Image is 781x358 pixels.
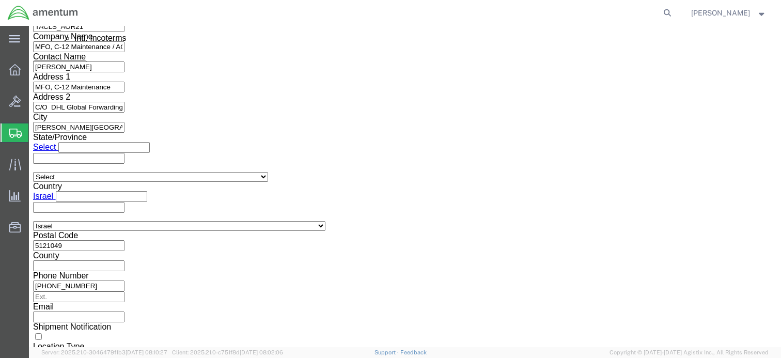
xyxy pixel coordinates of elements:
img: logo [7,5,79,21]
span: Server: 2025.21.0-3046479f1b3 [41,349,167,355]
span: Keith Teitsma [691,7,750,19]
a: Feedback [400,349,427,355]
span: [DATE] 08:02:06 [240,349,283,355]
span: Client: 2025.21.0-c751f8d [172,349,283,355]
button: [PERSON_NAME] [691,7,767,19]
a: Support [374,349,400,355]
span: [DATE] 08:10:27 [126,349,167,355]
span: Copyright © [DATE]-[DATE] Agistix Inc., All Rights Reserved [610,348,769,357]
iframe: FS Legacy Container [29,26,781,347]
